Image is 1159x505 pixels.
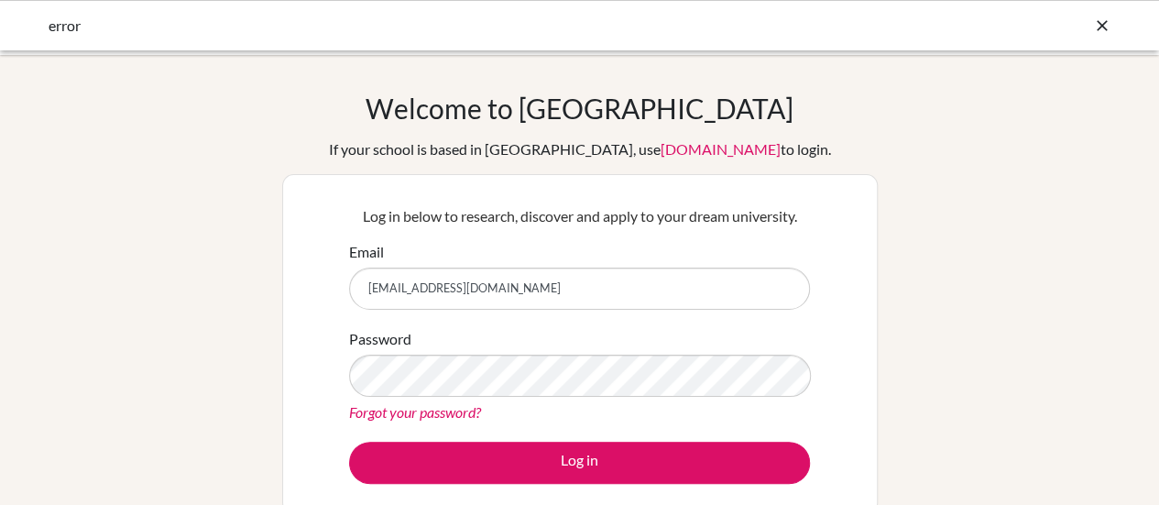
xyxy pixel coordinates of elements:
a: [DOMAIN_NAME] [661,140,781,158]
label: Email [349,241,384,263]
div: error [49,15,836,37]
p: Log in below to research, discover and apply to your dream university. [349,205,810,227]
a: Forgot your password? [349,403,481,421]
button: Log in [349,442,810,484]
div: If your school is based in [GEOGRAPHIC_DATA], use to login. [329,138,831,160]
label: Password [349,328,411,350]
h1: Welcome to [GEOGRAPHIC_DATA] [366,92,793,125]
